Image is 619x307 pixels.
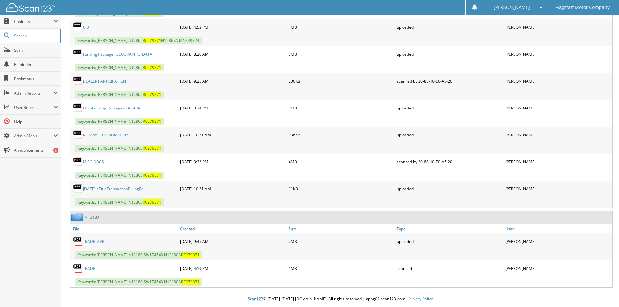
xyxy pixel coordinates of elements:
[555,6,610,9] span: Flagstaff Motor Company
[143,119,161,124] span: RC279371
[287,74,395,87] div: 200KB
[14,76,58,82] span: Bookmarks
[143,173,161,178] span: RC279371
[287,128,395,141] div: 936KB
[73,184,83,194] img: generic.png
[83,24,89,30] a: CIB
[14,105,53,110] span: User Reports
[75,172,164,179] span: Keywords: [PERSON_NAME] N12865
[75,145,164,152] span: Keywords: [PERSON_NAME] N12865
[504,74,612,87] div: [PERSON_NAME]
[83,78,126,84] a: DEALER PARTICIPATION
[395,155,504,168] div: scanned by 20-88-10-E0-A5-20
[395,235,504,248] div: uploaded
[287,262,395,275] div: 1MB
[287,20,395,33] div: 1MB
[395,224,504,233] a: Type
[178,262,287,275] div: [DATE] 4:19 PM
[178,235,287,248] div: [DATE] 9:45 AM
[143,199,161,205] span: RC279371
[73,22,83,32] img: generic.png
[248,296,263,301] span: Scan123
[83,266,95,271] a: TRADE
[287,47,395,60] div: 3MB
[395,128,504,141] div: uploaded
[178,155,287,168] div: [DATE] 3:23 PM
[287,235,395,248] div: 2MB
[83,159,104,165] a: MISC DOCS
[14,33,57,39] span: Search
[408,296,433,301] a: Privacy Policy
[73,49,83,59] img: PDF.png
[181,279,200,285] span: RC279371
[178,47,287,60] div: [DATE] 8:20 AM
[504,128,612,141] div: [PERSON_NAME]
[14,62,58,67] span: Reminders
[143,92,161,97] span: RC279371
[6,3,55,12] img: scan123-logo-white.svg
[494,6,530,9] span: [PERSON_NAME]
[287,155,395,168] div: 4MB
[143,146,161,151] span: RC279371
[395,74,504,87] div: scanned by 20-88-10-E0-A5-20
[287,101,395,114] div: 5MB
[504,235,612,248] div: [PERSON_NAME]
[395,262,504,275] div: scanned
[14,133,53,139] span: Admin Menu
[587,276,619,307] iframe: Chat Widget
[14,19,53,24] span: Cabinets
[85,214,99,220] a: N13180
[75,251,202,259] span: Keywords: [PERSON_NAME] N13180 SW174543 N13180A
[14,90,53,96] span: Admin Reports
[143,38,161,43] span: RC279371
[73,157,83,167] img: PDF.png
[395,101,504,114] div: uploaded
[83,105,140,111] a: OLD-Funding Package - LACAPA
[83,186,147,192] a: [DATE].eTitleTransactionBillingRe...
[83,239,104,244] a: TRADE MVR
[504,182,612,195] div: [PERSON_NAME]
[178,182,287,195] div: [DATE] 10:31 AM
[83,132,128,138] a: N12865 TITLE SUMMARY
[504,224,612,233] a: User
[287,182,395,195] div: 11KB
[395,182,504,195] div: uploaded
[73,237,83,246] img: PDF.png
[504,155,612,168] div: [PERSON_NAME]
[178,101,287,114] div: [DATE] 3:24 PM
[83,51,154,57] a: Funding Package [GEOGRAPHIC_DATA]
[178,128,287,141] div: [DATE] 10:31 AM
[504,47,612,60] div: [PERSON_NAME]
[75,91,164,98] span: Keywords: [PERSON_NAME] N12865
[14,119,58,124] span: Help
[178,74,287,87] div: [DATE] 9:25 AM
[14,47,58,53] span: Scan
[143,65,161,70] span: RC279371
[181,252,200,258] span: RC279371
[75,118,164,125] span: Keywords: [PERSON_NAME] N12865
[75,198,164,206] span: Keywords: [PERSON_NAME] N12865
[178,20,287,33] div: [DATE] 4:53 PM
[14,147,58,153] span: Announcements
[53,148,58,153] div: 3
[287,224,395,233] a: Size
[71,213,85,221] img: folder2.png
[61,291,619,307] div: © [DATE]-[DATE] [DOMAIN_NAME]. All rights reserved | appg02-scan123-com |
[73,130,83,140] img: PDF.png
[504,262,612,275] div: [PERSON_NAME]
[73,103,83,113] img: PDF.png
[395,20,504,33] div: uploaded
[504,101,612,114] div: [PERSON_NAME]
[73,263,83,273] img: PDF.png
[395,47,504,60] div: uploaded
[73,76,83,86] img: PDF.png
[75,37,202,44] span: Keywords: [PERSON_NAME] N12865 N12865A MN349324
[75,64,164,71] span: Keywords: [PERSON_NAME] N12865
[504,20,612,33] div: [PERSON_NAME]
[75,278,202,286] span: Keywords: [PERSON_NAME] N13180 SW174543 N13180A
[178,224,287,233] a: Created
[70,224,178,233] a: File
